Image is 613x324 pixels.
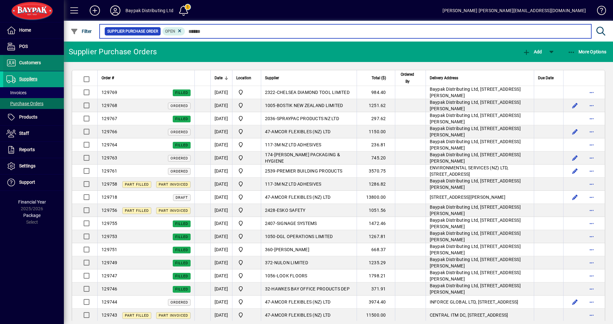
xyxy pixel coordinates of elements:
[170,300,188,305] span: Ordered
[570,127,580,137] button: Edit
[236,167,257,175] span: Baypak - Onekawa
[236,285,257,293] span: Baypak - Onekawa
[175,222,188,226] span: Filled
[215,74,228,81] div: Date
[102,247,117,252] span: 129751
[102,103,117,108] span: 129768
[426,282,534,296] td: Baypak Distributing Ltd, [STREET_ADDRESS][PERSON_NAME]
[357,269,395,282] td: 1798.21
[265,247,273,252] span: 360
[265,168,276,174] span: 2539
[277,103,343,108] span: BOSTIK NEW ZEALAND LIMITED
[3,87,64,98] a: Invoices
[426,256,534,269] td: Baypak Distributing Ltd, [STREET_ADDRESS][PERSON_NAME]
[19,76,37,81] span: Suppliers
[265,208,276,213] span: 2428
[175,91,188,95] span: Filled
[265,195,270,200] span: 47
[23,213,41,218] span: Package
[69,47,157,57] div: Supplier Purchase Orders
[3,22,64,38] a: Home
[523,49,542,54] span: Add
[426,191,534,204] td: [STREET_ADDRESS][PERSON_NAME]
[357,282,395,296] td: 371.91
[236,141,257,149] span: Baypak - Onekawa
[570,153,580,163] button: Edit
[102,312,117,318] span: 129743
[261,309,357,322] td: -
[274,142,322,147] span: 3M NZ LTD ADHESIVES
[277,168,342,174] span: PREMIER BUILDING PRODUCTS
[210,86,232,99] td: [DATE]
[265,74,353,81] div: Supplier
[265,74,279,81] span: Supplier
[69,26,94,37] button: Filter
[570,166,580,176] button: Edit
[426,86,534,99] td: Baypak Distributing Ltd, [STREET_ADDRESS][PERSON_NAME]
[102,168,117,174] span: 129761
[210,191,232,204] td: [DATE]
[265,142,273,147] span: 117
[261,112,357,125] td: -
[372,74,386,81] span: Total ($)
[357,112,395,125] td: 297.62
[210,230,232,243] td: [DATE]
[236,102,257,109] span: Baypak - Onekawa
[265,181,273,187] span: 117
[426,138,534,151] td: Baypak Distributing Ltd, [STREET_ADDRESS][PERSON_NAME]
[538,74,559,81] div: Due Date
[261,217,357,230] td: -
[426,99,534,112] td: Baypak Distributing Ltd, [STREET_ADDRESS][PERSON_NAME]
[102,195,117,200] span: 129718
[210,204,232,217] td: [DATE]
[236,206,257,214] span: Baypak - Onekawa
[170,104,188,108] span: Ordered
[587,231,597,242] button: More options
[399,71,416,85] span: Ordered By
[102,273,117,278] span: 129747
[236,180,257,188] span: Baypak - Onekawa
[261,282,357,296] td: -
[265,273,276,278] span: 1056
[587,310,597,320] button: More options
[271,286,350,291] span: HAWKES BAY OFFICE PRODUCTS DEP
[587,153,597,163] button: More options
[210,138,232,151] td: [DATE]
[102,142,117,147] span: 129764
[587,297,597,307] button: More options
[210,309,232,322] td: [DATE]
[261,243,357,256] td: -
[566,46,608,58] button: More Options
[265,286,270,291] span: 32
[265,299,270,305] span: 47
[265,312,270,318] span: 47
[587,127,597,137] button: More options
[426,178,534,191] td: Baypak Distributing Ltd, [STREET_ADDRESS][PERSON_NAME]
[426,309,534,322] td: CENTRAL ITM DC, [STREET_ADDRESS]
[125,209,149,213] span: Part Filled
[271,195,330,200] span: AMCOR FLEXIBLES (NZ) LTD
[175,117,188,121] span: Filled
[265,103,276,108] span: 1005
[236,272,257,280] span: Baypak - Onekawa
[587,218,597,228] button: More options
[102,260,117,265] span: 129749
[277,116,339,121] span: SPRAYPAC PRODUCTS NZ LTD
[102,208,117,213] span: 129756
[261,138,357,151] td: -
[105,5,125,16] button: Profile
[265,260,273,265] span: 372
[357,217,395,230] td: 1472.46
[236,115,257,122] span: Baypak - Onekawa
[570,100,580,111] button: Edit
[210,269,232,282] td: [DATE]
[159,313,188,318] span: Part Invoiced
[19,180,35,185] span: Support
[236,233,257,240] span: Baypak - Onekawa
[265,116,276,121] span: 2036
[102,221,117,226] span: 129755
[236,220,257,227] span: Baypak - Onekawa
[443,5,586,16] div: [PERSON_NAME] [PERSON_NAME][EMAIL_ADDRESS][DOMAIN_NAME]
[426,243,534,256] td: Baypak Distributing Ltd, [STREET_ADDRESS][PERSON_NAME]
[426,125,534,138] td: Baypak Distributing Ltd, [STREET_ADDRESS][PERSON_NAME]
